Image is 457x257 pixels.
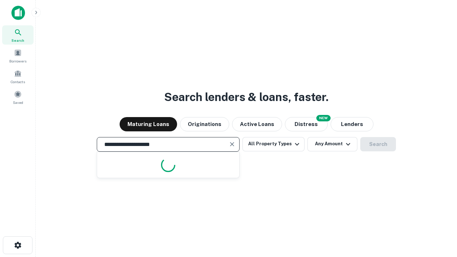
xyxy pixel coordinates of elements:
button: Any Amount [307,137,357,151]
iframe: Chat Widget [421,200,457,234]
button: Clear [227,139,237,149]
button: Maturing Loans [120,117,177,131]
span: Search [11,37,24,43]
img: capitalize-icon.png [11,6,25,20]
span: Saved [13,100,23,105]
div: NEW [316,115,331,121]
button: Search distressed loans with lien and other non-mortgage details. [285,117,328,131]
button: Lenders [331,117,373,131]
h3: Search lenders & loans, faster. [164,89,328,106]
a: Search [2,25,34,45]
button: Originations [180,117,229,131]
a: Borrowers [2,46,34,65]
button: All Property Types [242,137,305,151]
a: Contacts [2,67,34,86]
button: Active Loans [232,117,282,131]
span: Contacts [11,79,25,85]
span: Borrowers [9,58,26,64]
a: Saved [2,87,34,107]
